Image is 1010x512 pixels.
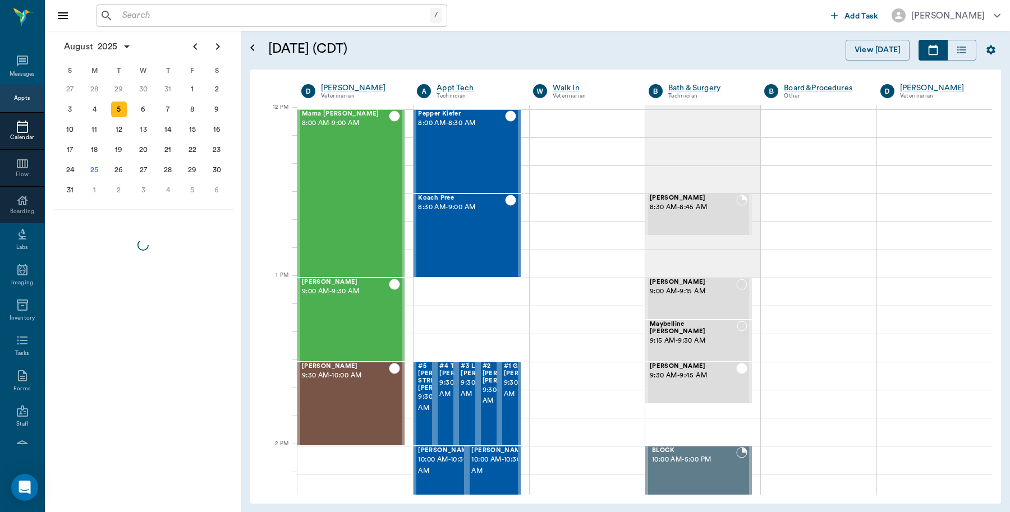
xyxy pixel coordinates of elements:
[185,102,200,117] div: Friday, August 8, 2025
[184,35,206,58] button: Previous page
[302,286,389,297] span: 9:00 AM - 9:30 AM
[111,81,127,97] div: Tuesday, July 29, 2025
[95,39,120,54] span: 2025
[784,91,863,101] div: Other
[321,91,400,101] div: Veterinarian
[62,39,95,54] span: August
[62,162,78,178] div: Sunday, August 24, 2025
[15,349,29,358] div: Tasks
[160,182,176,198] div: Thursday, September 4, 2025
[668,82,747,94] a: Bath & Surgery
[209,182,224,198] div: Saturday, September 6, 2025
[209,162,224,178] div: Saturday, August 30, 2025
[268,40,563,58] h5: [DATE] (CDT)
[880,84,894,98] div: D
[439,363,495,377] span: #4 TIGER STRIPE [PERSON_NAME]
[301,84,315,98] div: D
[16,420,28,428] div: Staff
[461,363,517,377] span: #3 LG BLACK [PERSON_NAME]
[160,102,176,117] div: Thursday, August 7, 2025
[645,278,752,320] div: NOT_CONFIRMED, 9:00 AM - 9:15 AM
[259,270,288,298] div: 1 PM
[471,447,527,454] span: [PERSON_NAME]
[297,109,405,278] div: CHECKED_OUT, 8:00 AM - 9:00 AM
[533,84,547,98] div: W
[62,81,78,97] div: Sunday, July 27, 2025
[111,142,127,158] div: Tuesday, August 19, 2025
[185,122,200,137] div: Friday, August 15, 2025
[553,91,632,101] div: Veterinarian
[645,193,752,236] div: BOOKED, 8:30 AM - 8:45 AM
[650,279,736,286] span: [PERSON_NAME]
[504,377,560,400] span: 9:30 AM - 10:00 AM
[86,122,102,137] div: Monday, August 11, 2025
[131,62,156,79] div: W
[259,102,288,130] div: 12 PM
[471,454,527,477] span: 10:00 AM - 10:30 AM
[321,82,400,94] a: [PERSON_NAME]
[911,9,985,22] div: [PERSON_NAME]
[414,193,520,278] div: CHECKED_OUT, 8:30 AM - 9:00 AM
[414,362,435,446] div: CHECKED_OUT, 9:30 AM - 10:00 AM
[900,91,979,101] div: Veterinarian
[160,122,176,137] div: Thursday, August 14, 2025
[430,8,442,23] div: /
[58,35,137,58] button: August2025
[499,362,521,446] div: CHECKED_OUT, 9:30 AM - 10:00 AM
[82,62,107,79] div: M
[883,5,1009,26] button: [PERSON_NAME]
[185,162,200,178] div: Friday, August 29, 2025
[259,438,288,466] div: 2 PM
[414,109,520,193] div: CHECKED_OUT, 8:00 AM - 8:30 AM
[553,82,632,94] a: Walk In
[439,377,495,400] span: 9:30 AM - 10:00 AM
[652,454,736,465] span: 10:00 AM - 5:00 PM
[185,81,200,97] div: Friday, August 1, 2025
[58,62,82,79] div: S
[297,362,405,446] div: CHECKED_OUT, 9:30 AM - 10:00 AM
[206,35,229,58] button: Next page
[62,182,78,198] div: Sunday, August 31, 2025
[764,84,778,98] div: B
[437,91,516,101] div: Technician
[136,182,151,198] div: Wednesday, September 3, 2025
[185,182,200,198] div: Friday, September 5, 2025
[456,362,478,446] div: CHECKED_OUT, 9:30 AM - 10:00 AM
[160,81,176,97] div: Thursday, July 31, 2025
[10,314,35,322] div: Inventory
[650,195,736,202] span: [PERSON_NAME]
[900,82,979,94] a: [PERSON_NAME]
[478,362,499,446] div: CHECKED_OUT, 9:30 AM - 10:00 AM
[204,62,229,79] div: S
[62,122,78,137] div: Sunday, August 10, 2025
[10,70,35,79] div: Messages
[418,110,504,118] span: Pepper Kiefer
[62,142,78,158] div: Sunday, August 17, 2025
[246,26,259,70] button: Open calendar
[11,474,38,501] div: Open Intercom Messenger
[418,447,474,454] span: [PERSON_NAME]
[118,8,430,24] input: Search
[784,82,863,94] a: Board &Procedures
[86,162,102,178] div: Today, Monday, August 25, 2025
[302,279,389,286] span: [PERSON_NAME]
[668,91,747,101] div: Technician
[483,363,539,384] span: #2 [PERSON_NAME] [PERSON_NAME]
[86,142,102,158] div: Monday, August 18, 2025
[418,118,504,129] span: 8:00 AM - 8:30 AM
[16,243,28,252] div: Labs
[652,447,736,454] span: BLOCK
[437,82,516,94] div: Appt Tech
[62,102,78,117] div: Sunday, August 3, 2025
[418,391,474,414] span: 9:30 AM - 10:00 AM
[209,102,224,117] div: Saturday, August 9, 2025
[185,142,200,158] div: Friday, August 22, 2025
[111,122,127,137] div: Tuesday, August 12, 2025
[14,94,30,103] div: Appts
[209,122,224,137] div: Saturday, August 16, 2025
[111,162,127,178] div: Tuesday, August 26, 2025
[302,363,389,370] span: [PERSON_NAME]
